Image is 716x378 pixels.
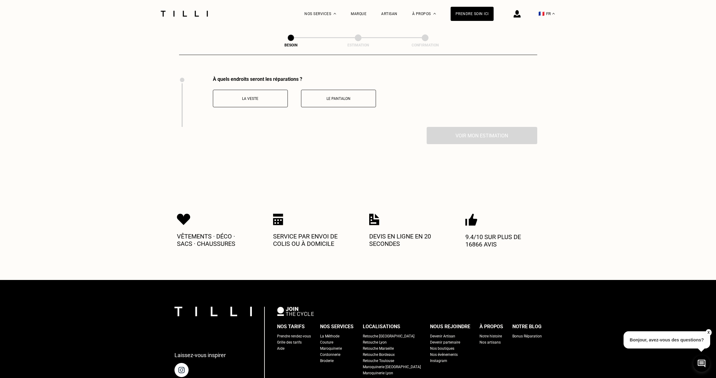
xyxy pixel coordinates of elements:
a: La Méthode [320,333,339,339]
a: Maroquinerie [GEOGRAPHIC_DATA] [363,364,421,370]
img: logo Tilli [174,307,252,316]
a: Retouche Bordeaux [363,352,395,358]
a: Broderie [320,358,334,364]
p: La veste [216,96,284,101]
a: Aide [277,345,284,352]
a: Maroquinerie [320,345,342,352]
p: Laissez-vous inspirer [174,352,226,358]
div: Besoin [260,43,322,47]
div: Confirmation [394,43,456,47]
img: Icon [177,214,190,225]
div: À propos [479,322,503,331]
a: Cordonnerie [320,352,340,358]
div: Nous rejoindre [430,322,470,331]
p: Bonjour, avez-vous des questions? [624,331,710,348]
span: 🇫🇷 [538,11,545,17]
a: Marque [351,12,366,16]
img: Logo du service de couturière Tilli [158,11,210,17]
a: Prendre soin ici [451,7,494,21]
img: page instagram de Tilli une retoucherie à domicile [174,363,189,377]
button: Le pantalon [301,90,376,107]
a: Nos boutiques [430,345,454,352]
button: X [705,329,711,336]
a: Retouche Marseille [363,345,394,352]
a: Nos artisans [479,339,501,345]
p: 9.4/10 sur plus de 16866 avis [465,233,539,248]
a: Couture [320,339,333,345]
img: icône connexion [514,10,521,18]
img: Icon [273,214,283,225]
a: Artisan [381,12,397,16]
div: Notre blog [512,322,542,331]
a: Maroquinerie Lyon [363,370,393,376]
div: Nos tarifs [277,322,305,331]
p: Le pantalon [304,96,373,101]
p: Service par envoi de colis ou à domicile [273,233,347,247]
a: Retouche [GEOGRAPHIC_DATA] [363,333,414,339]
a: Nos événements [430,352,458,358]
img: Menu déroulant à propos [433,13,436,14]
div: Localisations [363,322,400,331]
a: Retouche Toulouse [363,358,394,364]
button: La veste [213,90,288,107]
div: Nos services [320,322,354,331]
a: Bonus Réparation [512,333,542,339]
a: Prendre rendez-vous [277,333,311,339]
a: Devenir partenaire [430,339,460,345]
img: menu déroulant [552,13,555,14]
a: Retouche Lyon [363,339,387,345]
img: logo Join The Cycle [277,307,314,316]
a: Grille des tarifs [277,339,302,345]
img: Icon [369,214,379,225]
p: Devis en ligne en 20 secondes [369,233,443,247]
img: Icon [465,214,477,226]
a: Notre histoire [479,333,502,339]
a: Devenir Artisan [430,333,455,339]
p: Vêtements · Déco · Sacs · Chaussures [177,233,251,247]
div: À quels endroits seront les réparations ? [213,76,376,82]
img: Menu déroulant [334,13,336,14]
div: Estimation [327,43,389,47]
a: Instagram [430,358,447,364]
